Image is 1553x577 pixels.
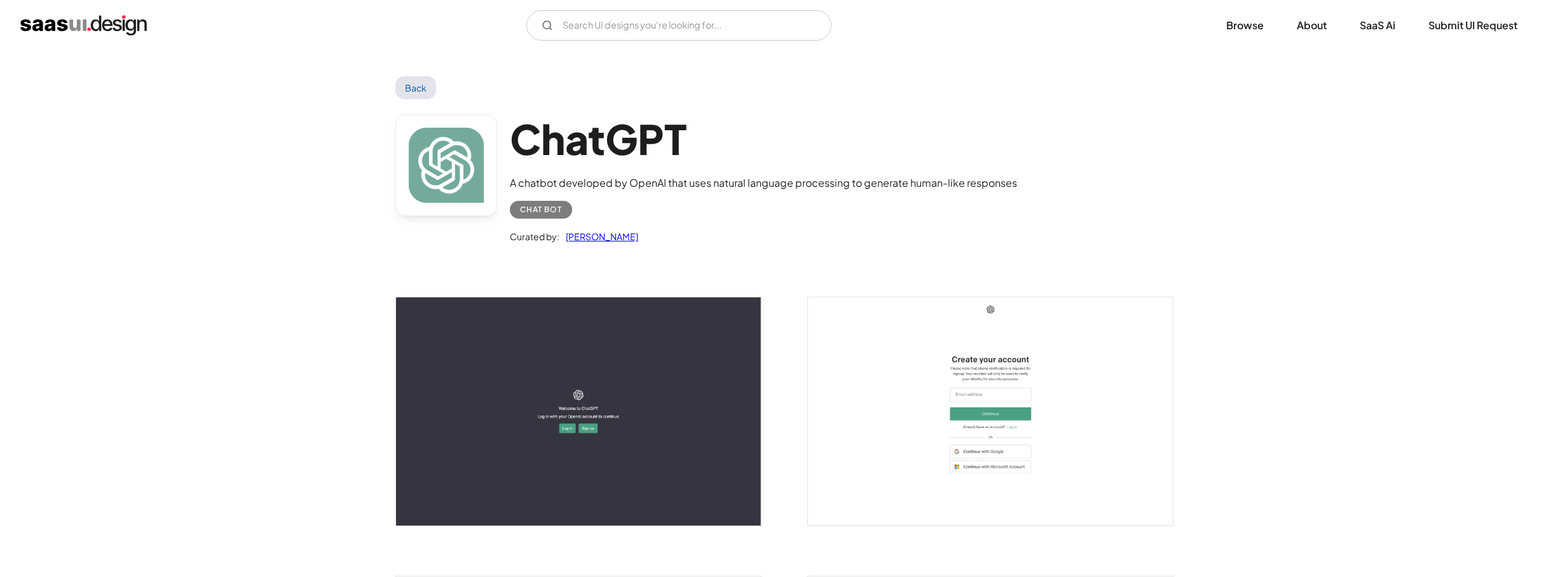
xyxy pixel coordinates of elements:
a: open lightbox [808,297,1173,526]
a: Back [395,76,437,99]
a: Submit UI Request [1413,11,1533,39]
a: [PERSON_NAME] [559,229,638,244]
a: Browse [1211,11,1279,39]
div: Curated by: [510,229,559,244]
a: open lightbox [396,297,761,526]
a: SaaS Ai [1344,11,1411,39]
img: 63f5dbfb9fada3d60108227f_Chat%20GPT%20Signup%20Screen.png [396,297,761,526]
form: Email Form [526,10,831,41]
div: A chatbot developed by OpenAI that uses natural language processing to generate human-like responses [510,175,1017,191]
a: home [20,15,147,36]
h1: ChatGPT [510,114,1017,163]
input: Search UI designs you're looking for... [526,10,831,41]
div: Chat Bot [520,202,562,217]
a: About [1282,11,1342,39]
img: 63f5dc0b27873b82585f5729_Sprig%20Switch%20to%20work%20email.png [808,297,1173,526]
